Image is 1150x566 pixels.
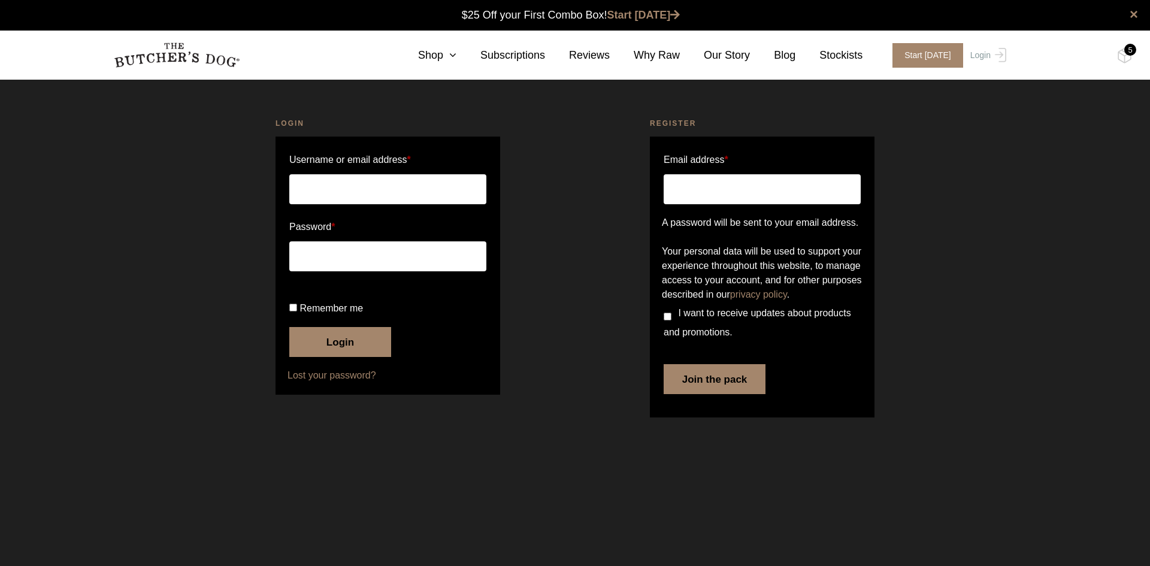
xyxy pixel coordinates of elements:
a: privacy policy [730,289,787,299]
a: Start [DATE] [607,9,680,21]
a: Stockists [795,47,862,63]
a: Reviews [545,47,610,63]
label: Email address [664,150,728,170]
p: Your personal data will be used to support your experience throughout this website, to manage acc... [662,244,862,302]
input: I want to receive updates about products and promotions. [664,313,671,320]
a: Our Story [680,47,750,63]
a: Blog [750,47,795,63]
img: TBD_Cart-Full.png [1117,48,1132,63]
a: Start [DATE] [880,43,967,68]
span: Start [DATE] [892,43,963,68]
button: Login [289,327,391,357]
a: Shop [394,47,456,63]
input: Remember me [289,304,297,311]
a: Why Raw [610,47,680,63]
a: close [1130,7,1138,22]
a: Subscriptions [456,47,545,63]
p: A password will be sent to your email address. [662,216,862,230]
a: Login [967,43,1006,68]
span: Remember me [299,303,363,313]
label: Username or email address [289,150,486,170]
div: 5 [1124,44,1136,56]
button: Join the pack [664,364,765,394]
span: I want to receive updates about products and promotions. [664,308,851,337]
h2: Login [276,117,500,129]
h2: Register [650,117,874,129]
label: Password [289,217,486,237]
a: Lost your password? [287,368,488,383]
